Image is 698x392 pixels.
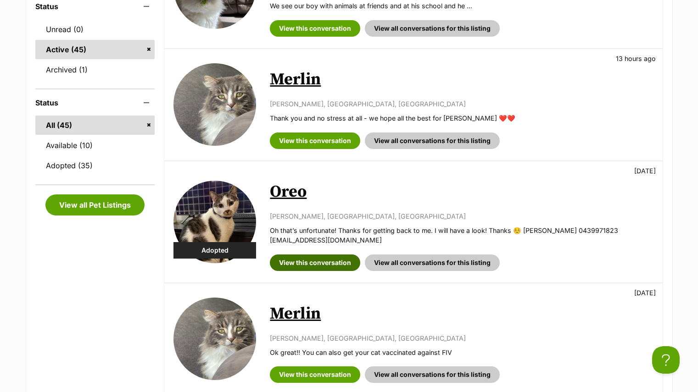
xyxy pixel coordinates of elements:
[270,182,307,202] a: Oreo
[35,20,155,39] a: Unread (0)
[365,133,500,149] a: View all conversations for this listing
[270,348,653,357] p: Ok great!! You can also get your cat vaccinated against FIV
[173,242,256,259] div: Adopted
[45,194,145,215] a: View all Pet Listings
[270,211,653,221] p: [PERSON_NAME], [GEOGRAPHIC_DATA], [GEOGRAPHIC_DATA]
[35,99,155,107] header: Status
[365,366,500,383] a: View all conversations for this listing
[652,346,680,374] iframe: Help Scout Beacon - Open
[173,63,256,146] img: Merlin
[365,254,500,271] a: View all conversations for this listing
[634,288,656,298] p: [DATE]
[616,54,656,63] p: 13 hours ago
[270,226,653,245] p: Oh that’s unfortunate! Thanks for getting back to me. I will have a look! Thanks ☺️ [PERSON_NAME]...
[35,116,155,135] a: All (45)
[634,166,656,176] p: [DATE]
[270,366,360,383] a: View this conversation
[270,69,321,90] a: Merlin
[35,60,155,79] a: Archived (1)
[35,40,155,59] a: Active (45)
[35,156,155,175] a: Adopted (35)
[270,133,360,149] a: View this conversation
[270,304,321,324] a: Merlin
[35,136,155,155] a: Available (10)
[270,20,360,37] a: View this conversation
[270,333,653,343] p: [PERSON_NAME], [GEOGRAPHIC_DATA], [GEOGRAPHIC_DATA]
[270,113,653,123] p: Thank you and no stress at all - we hope all the best for [PERSON_NAME] ❤️❤️
[270,254,360,271] a: View this conversation
[35,2,155,11] header: Status
[365,20,500,37] a: View all conversations for this listing
[173,181,256,263] img: Oreo
[173,298,256,380] img: Merlin
[270,99,653,109] p: [PERSON_NAME], [GEOGRAPHIC_DATA], [GEOGRAPHIC_DATA]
